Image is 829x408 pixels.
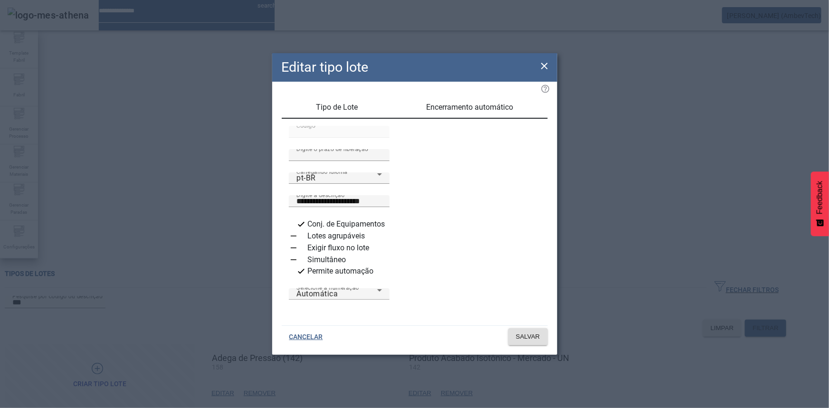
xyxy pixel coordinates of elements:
mat-label: Digite o prazo de liberação [296,145,368,152]
mat-label: Digite a descrição [296,191,344,198]
span: Tipo de Lote [316,104,358,111]
button: SALVAR [508,328,548,345]
label: Exigir fluxo no lote [306,242,370,254]
span: pt-BR [296,173,316,182]
h2: Editar tipo lote [282,57,369,77]
label: Permite automação [306,266,374,277]
span: Encerramento automático [426,104,513,111]
button: Feedback - Mostrar pesquisa [811,171,829,236]
span: SALVAR [516,332,540,342]
mat-label: Código [296,122,315,129]
label: Conj. de Equipamentos [306,218,385,230]
span: Automática [296,289,338,298]
span: Feedback [816,181,824,214]
span: CANCELAR [289,332,323,342]
button: CANCELAR [282,328,331,345]
label: Lotes agrupáveis [306,230,365,242]
label: Simultâneo [306,254,346,266]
